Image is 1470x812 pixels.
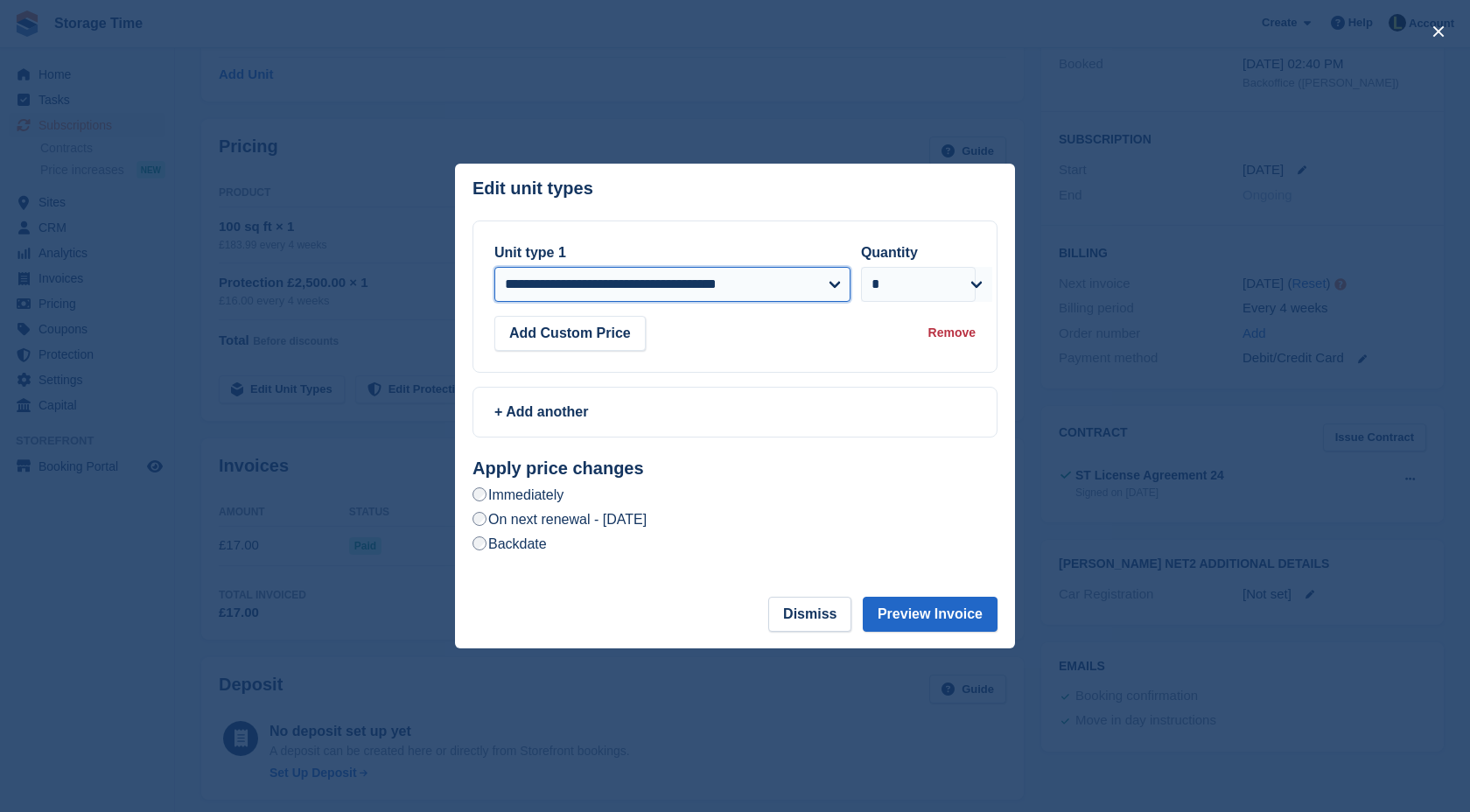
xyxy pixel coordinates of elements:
input: On next renewal - [DATE] [472,512,486,526]
a: + Add another [472,387,997,437]
strong: Apply price changes [472,458,644,478]
button: Preview Invoice [863,597,997,632]
label: Backdate [472,535,547,553]
div: Remove [928,324,976,342]
label: Immediately [472,486,563,504]
input: Immediately [472,487,486,501]
input: Backdate [472,536,486,550]
label: On next renewal - [DATE] [472,510,647,528]
label: Quantity [861,245,918,260]
button: Dismiss [768,597,851,632]
label: Unit type 1 [494,245,566,260]
button: close [1424,17,1452,45]
div: + Add another [494,402,976,423]
p: Edit unit types [472,178,593,199]
button: Add Custom Price [494,316,646,351]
